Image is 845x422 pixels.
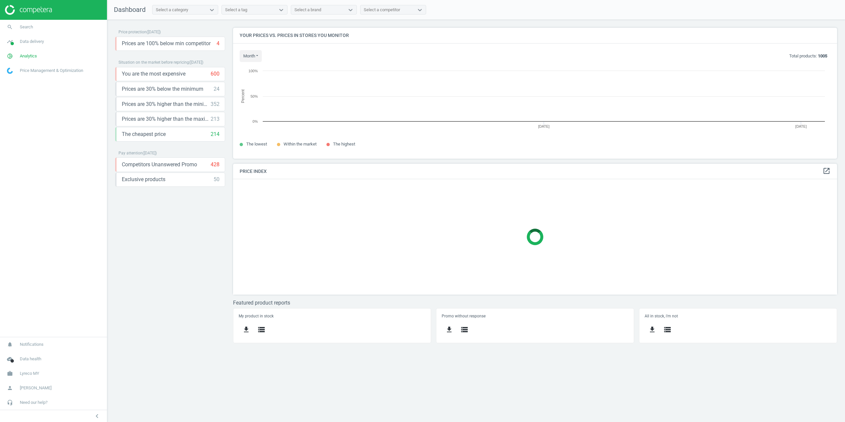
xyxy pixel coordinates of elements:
span: ( [DATE] ) [143,151,157,155]
button: chevron_left [89,412,105,420]
i: person [4,382,16,394]
i: pie_chart_outlined [4,50,16,62]
i: notifications [4,338,16,351]
span: Exclusive products [122,176,165,183]
i: timeline [4,35,16,48]
h5: My product in stock [239,314,425,318]
button: storage [660,322,675,338]
button: get_app [645,322,660,338]
div: Select a category [156,7,188,13]
i: get_app [648,326,656,334]
div: 4 [217,40,220,47]
a: open_in_new [823,167,830,176]
i: chevron_left [93,412,101,420]
i: work [4,367,16,380]
span: Prices are 30% higher than the minimum [122,101,211,108]
div: 600 [211,70,220,78]
span: The lowest [246,142,267,146]
span: Prices are 30% below the minimum [122,85,203,93]
tspan: [DATE] [538,124,550,128]
b: 1005 [818,53,827,58]
span: You are the most expensive [122,70,186,78]
span: Dashboard [114,6,146,14]
button: storage [457,322,472,338]
h4: Your prices vs. prices in stores you monitor [233,28,837,43]
span: Data health [20,356,41,362]
i: headset_mic [4,396,16,409]
span: ( [DATE] ) [189,60,203,65]
div: 24 [214,85,220,93]
span: Data delivery [20,39,44,45]
span: Search [20,24,33,30]
span: Analytics [20,53,37,59]
i: storage [460,326,468,334]
text: 50% [251,94,258,98]
text: 100% [249,69,258,73]
span: The cheapest price [122,131,166,138]
button: get_app [239,322,254,338]
span: Situation on the market before repricing [118,60,189,65]
h5: All in stock, i'm not [645,314,831,318]
span: Notifications [20,341,44,347]
p: Total products: [789,53,827,59]
tspan: Percent [241,89,245,103]
i: get_app [445,326,453,334]
text: 0% [253,119,258,123]
button: get_app [442,322,457,338]
div: Select a competitor [364,7,400,13]
i: open_in_new [823,167,830,175]
img: ajHJNr6hYgQAAAAASUVORK5CYII= [5,5,52,15]
span: [PERSON_NAME] [20,385,51,391]
span: Prices are 30% higher than the maximal [122,115,211,123]
span: Price Management & Optimization [20,68,83,74]
span: Lyreco MY [20,371,39,376]
i: storage [663,326,671,334]
span: Competitors Unanswered Promo [122,161,197,168]
div: Select a tag [225,7,247,13]
i: get_app [242,326,250,334]
div: 214 [211,131,220,138]
img: wGWNvw8QSZomAAAAABJRU5ErkJggg== [7,68,13,74]
i: search [4,21,16,33]
div: 352 [211,101,220,108]
span: Within the market [284,142,317,146]
span: Need our help? [20,400,48,406]
span: Price protection [118,30,147,34]
i: cloud_done [4,353,16,365]
div: 213 [211,115,220,123]
span: ( [DATE] ) [147,30,161,34]
h3: Featured product reports [233,300,837,306]
span: Prices are 100% below min competitor [122,40,211,47]
span: Pay attention [118,151,143,155]
span: The highest [333,142,355,146]
div: 428 [211,161,220,168]
tspan: [DATE] [795,124,807,128]
button: storage [254,322,269,338]
button: month [240,50,262,62]
h4: Price Index [233,164,837,179]
div: 50 [214,176,220,183]
div: Select a brand [294,7,321,13]
i: storage [257,326,265,334]
h5: Promo without response [442,314,628,318]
